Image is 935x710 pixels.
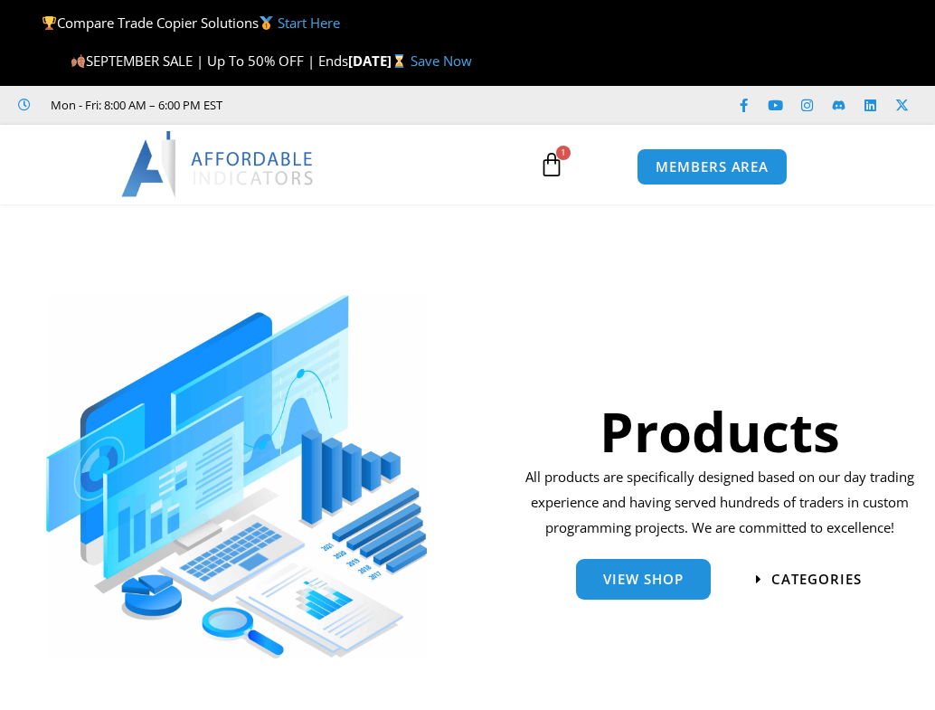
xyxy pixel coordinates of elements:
[656,160,769,174] span: MEMBERS AREA
[576,559,711,600] a: View Shop
[71,54,85,68] img: 🍂
[348,52,411,70] strong: [DATE]
[603,573,684,586] span: View Shop
[42,14,340,32] span: Compare Trade Copier Solutions
[556,146,571,160] span: 1
[260,16,273,30] img: 🥇
[278,14,340,32] a: Start Here
[42,16,56,30] img: 🏆
[46,94,222,116] span: Mon - Fri: 8:00 AM – 6:00 PM EST
[46,295,427,658] img: ProductsSection scaled | Affordable Indicators – NinjaTrader
[231,96,503,114] iframe: Customer reviews powered by Trustpilot
[756,573,862,586] a: categories
[518,393,921,469] h1: Products
[411,52,472,70] a: Save Now
[637,148,788,185] a: MEMBERS AREA
[771,573,862,586] span: categories
[512,138,591,191] a: 1
[518,465,921,541] p: All products are specifically designed based on our day trading experience and having served hund...
[121,131,316,196] img: LogoAI | Affordable Indicators – NinjaTrader
[392,54,406,68] img: ⌛
[71,52,348,70] span: SEPTEMBER SALE | Up To 50% OFF | Ends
